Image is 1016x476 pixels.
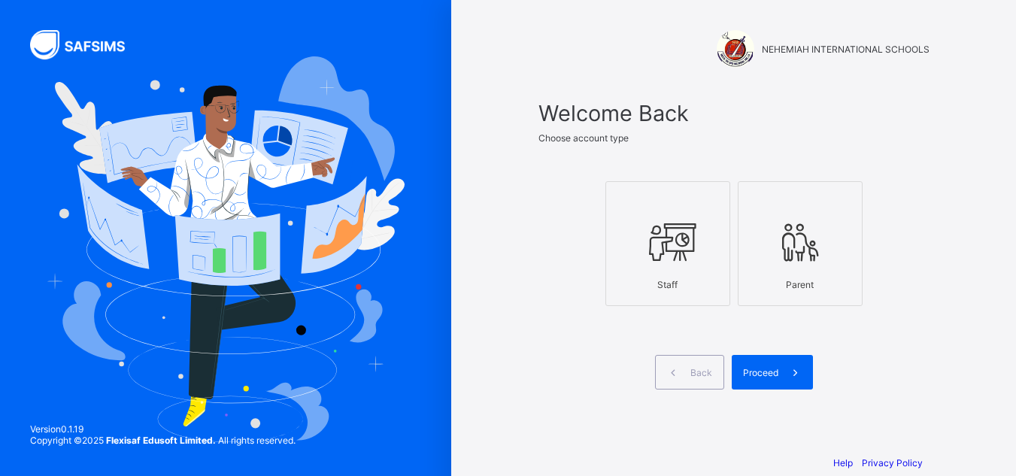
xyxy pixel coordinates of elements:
[47,56,405,441] img: Hero Image
[746,271,854,298] div: Parent
[30,30,143,59] img: SAFSIMS Logo
[762,44,930,55] span: NEHEMIAH INTERNATIONAL SCHOOLS
[690,367,712,378] span: Back
[30,435,296,446] span: Copyright © 2025 All rights reserved.
[538,100,930,126] span: Welcome Back
[538,132,629,144] span: Choose account type
[30,423,296,435] span: Version 0.1.19
[743,367,778,378] span: Proceed
[862,457,923,468] a: Privacy Policy
[106,435,216,446] strong: Flexisaf Edusoft Limited.
[614,271,722,298] div: Staff
[833,457,853,468] a: Help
